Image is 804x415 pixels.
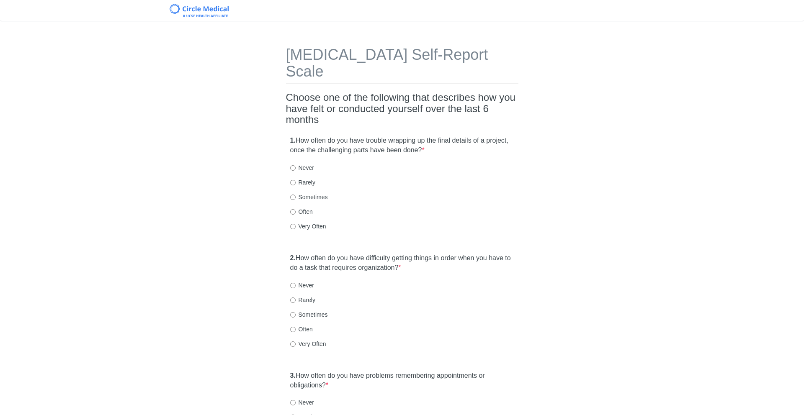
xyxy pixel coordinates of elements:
input: Rarely [290,297,296,303]
label: Often [290,207,313,216]
label: Never [290,164,314,172]
input: Never [290,165,296,171]
input: Often [290,327,296,332]
h2: Choose one of the following that describes how you have felt or conducted yourself over the last ... [286,92,518,125]
input: Rarely [290,180,296,185]
label: Sometimes [290,310,328,319]
img: Circle Medical Logo [170,4,229,17]
label: How often do you have trouble wrapping up the final details of a project, once the challenging pa... [290,136,514,155]
label: Rarely [290,296,315,304]
label: Very Often [290,222,326,231]
strong: 3. [290,372,296,379]
label: Very Often [290,340,326,348]
input: Never [290,283,296,288]
label: Never [290,398,314,407]
strong: 1. [290,137,296,144]
input: Sometimes [290,312,296,318]
h1: [MEDICAL_DATA] Self-Report Scale [286,46,518,84]
label: Sometimes [290,193,328,201]
label: Never [290,281,314,289]
input: Never [290,400,296,405]
strong: 2. [290,254,296,261]
input: Sometimes [290,195,296,200]
label: How often do you have difficulty getting things in order when you have to do a task that requires... [290,254,514,273]
input: Very Often [290,224,296,229]
label: Often [290,325,313,333]
label: Rarely [290,178,315,187]
input: Very Often [290,341,296,347]
input: Often [290,209,296,215]
label: How often do you have problems remembering appointments or obligations? [290,371,514,390]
